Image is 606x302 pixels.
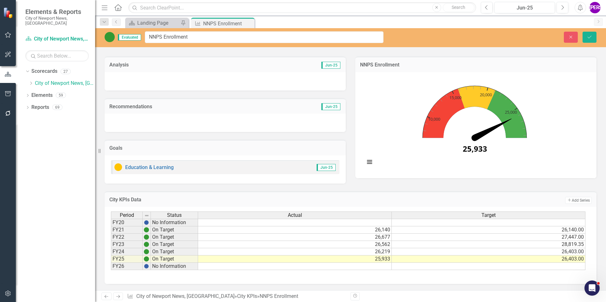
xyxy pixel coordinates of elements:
[111,234,143,241] td: FY22
[25,8,89,16] span: Elements & Reports
[25,16,89,26] small: City of Newport News, [GEOGRAPHIC_DATA]
[198,234,392,241] td: 26,677
[144,256,149,261] img: 6PwNOvwPkPYK2NOI6LoAAAAASUVORK5CYII=
[203,20,253,28] div: NNPS Enrollment
[151,234,198,241] td: On Target
[449,94,461,100] text: 15,000
[463,143,487,154] text: 25,933
[428,116,440,122] text: 10,000
[105,32,115,42] img: On Target
[31,68,57,75] a: Scorecards
[31,92,53,99] a: Elements
[481,212,496,218] span: Target
[452,5,465,10] span: Search
[144,242,149,247] img: 6PwNOvwPkPYK2NOI6LoAAAAASUVORK5CYII=
[360,62,592,68] h3: NNPS Enrollment
[198,255,392,263] td: 25,933
[392,241,585,248] td: 28,819.35
[109,197,372,203] h3: City KPIs Data
[120,212,134,218] span: Period
[144,227,149,232] img: 6PwNOvwPkPYK2NOI6LoAAAAASUVORK5CYII=
[128,2,476,13] input: Search ClearPoint...
[111,263,143,270] td: FY26
[505,109,517,115] text: 25,000
[392,234,585,241] td: 27,447.00
[288,212,302,218] span: Actual
[137,19,179,27] div: Landing Page
[237,293,257,299] a: City KPIs
[151,226,198,234] td: On Target
[144,249,149,254] img: 6PwNOvwPkPYK2NOI6LoAAAAASUVORK5CYII=
[25,50,89,61] input: Search Below...
[443,3,474,12] button: Search
[565,197,592,204] button: Add Series
[111,255,143,263] td: FY25
[109,62,224,68] h3: Analysis
[198,226,392,234] td: 26,140
[589,2,601,13] button: [PERSON_NAME]
[198,241,392,248] td: 26,562
[317,164,336,171] span: Jun-25
[125,164,174,170] a: Education & Learning
[198,248,392,255] td: 26,219
[144,264,149,269] img: BgCOk07PiH71IgAAAABJRU5ErkJggg==
[167,212,182,218] span: Status
[144,213,149,218] img: 8DAGhfEEPCf229AAAAAElFTkSuQmCC
[151,241,198,248] td: On Target
[497,4,553,12] div: Jun-25
[480,91,492,97] text: 20,000
[31,104,49,111] a: Reports
[136,293,235,299] a: City of Newport News, [GEOGRAPHIC_DATA]
[25,35,89,43] a: City of Newport News, [GEOGRAPHIC_DATA]
[111,241,143,248] td: FY23
[127,19,179,27] a: Landing Page
[52,105,62,110] div: 69
[114,163,122,171] img: Caution
[473,116,513,141] path: 25,933. Actual.
[151,263,198,270] td: No Information
[494,2,555,13] button: Jun-25
[151,219,198,226] td: No Information
[145,31,384,43] input: This field is required
[392,255,585,263] td: 26,403.00
[144,220,149,225] img: BgCOk07PiH71IgAAAABJRU5ErkJggg==
[321,62,340,69] span: Jun-25
[365,158,374,167] button: View chart menu, Chart
[392,248,585,255] td: 26,403.00
[362,77,590,172] div: Chart. Highcharts interactive chart.
[118,34,141,41] span: Evaluated
[260,293,298,299] div: NNPS Enrollment
[35,80,95,87] a: City of Newport News, [GEOGRAPHIC_DATA]
[109,145,341,151] h3: Goals
[321,103,340,110] span: Jun-25
[56,93,66,98] div: 59
[3,7,14,18] img: ClearPoint Strategy
[61,69,71,74] div: 27
[362,77,588,172] svg: Interactive chart
[151,248,198,255] td: On Target
[144,235,149,240] img: 6PwNOvwPkPYK2NOI6LoAAAAASUVORK5CYII=
[127,293,346,300] div: » »
[109,104,268,110] h3: Recommendations
[392,226,585,234] td: 26,140.00
[111,248,143,255] td: FY24
[151,255,198,263] td: On Target
[111,219,143,226] td: FY20
[111,226,143,234] td: FY21
[584,280,600,296] iframe: Intercom live chat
